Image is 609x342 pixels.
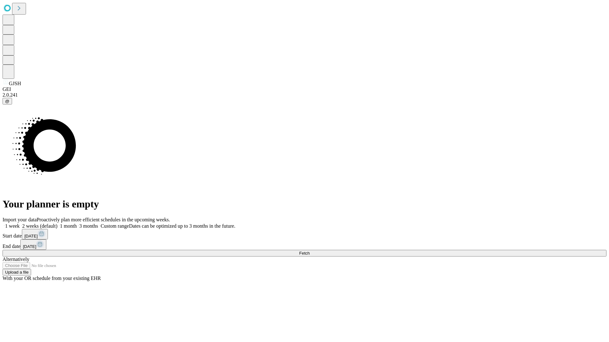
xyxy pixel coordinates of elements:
button: [DATE] [22,229,48,239]
button: Fetch [3,250,606,256]
span: Proactively plan more efficient schedules in the upcoming weeks. [37,217,170,222]
span: @ [5,99,10,104]
span: With your OR schedule from your existing EHR [3,275,101,281]
span: Import your data [3,217,37,222]
span: 1 week [5,223,20,229]
span: 2 weeks (default) [22,223,57,229]
button: Upload a file [3,269,31,275]
h1: Your planner is empty [3,198,606,210]
span: [DATE] [24,234,38,238]
div: 2.0.241 [3,92,606,98]
span: Alternatively [3,256,29,262]
span: 3 months [79,223,98,229]
span: Dates can be optimized up to 3 months in the future. [129,223,235,229]
span: [DATE] [23,244,36,249]
div: End date [3,239,606,250]
button: @ [3,98,12,104]
span: GJSH [9,81,21,86]
span: Custom range [101,223,129,229]
span: 1 month [60,223,77,229]
div: GEI [3,86,606,92]
span: Fetch [299,251,310,256]
div: Start date [3,229,606,239]
button: [DATE] [20,239,46,250]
